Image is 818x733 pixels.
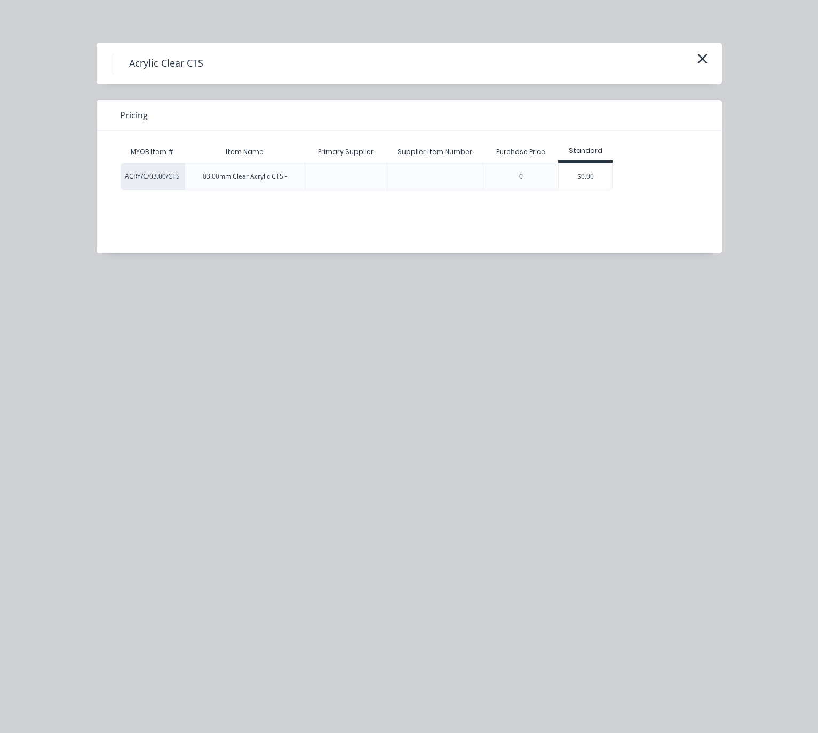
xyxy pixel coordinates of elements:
[121,163,185,190] div: ACRY/C/03.00/CTS
[488,139,554,165] div: Purchase Price
[519,172,523,181] div: 0
[389,139,481,165] div: Supplier Item Number
[217,139,272,165] div: Item Name
[203,172,287,181] div: 03.00mm Clear Acrylic CTS -
[120,109,148,122] span: Pricing
[309,139,382,165] div: Primary Supplier
[558,146,613,156] div: Standard
[113,53,219,74] h4: Acrylic Clear CTS
[121,141,185,163] div: MYOB Item #
[559,163,612,190] div: $0.00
